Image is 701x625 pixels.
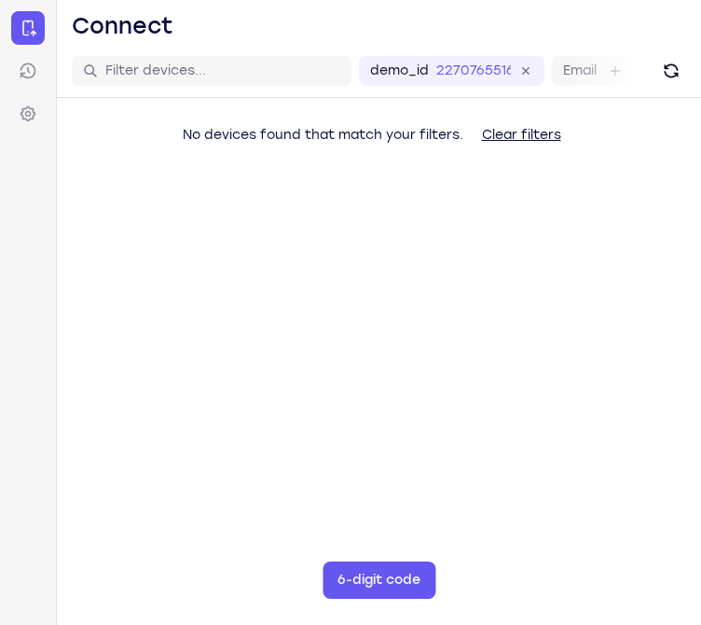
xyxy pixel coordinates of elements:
[656,56,686,86] button: Refresh
[183,127,463,143] span: No devices found that match your filters.
[11,54,45,88] a: Sessions
[72,11,173,41] h1: Connect
[467,117,576,154] button: Clear filters
[370,62,429,80] label: demo_id
[11,97,45,131] a: Settings
[11,11,45,45] a: Connect
[105,62,340,80] input: Filter devices...
[563,62,597,80] label: Email
[323,562,435,599] button: 6-digit code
